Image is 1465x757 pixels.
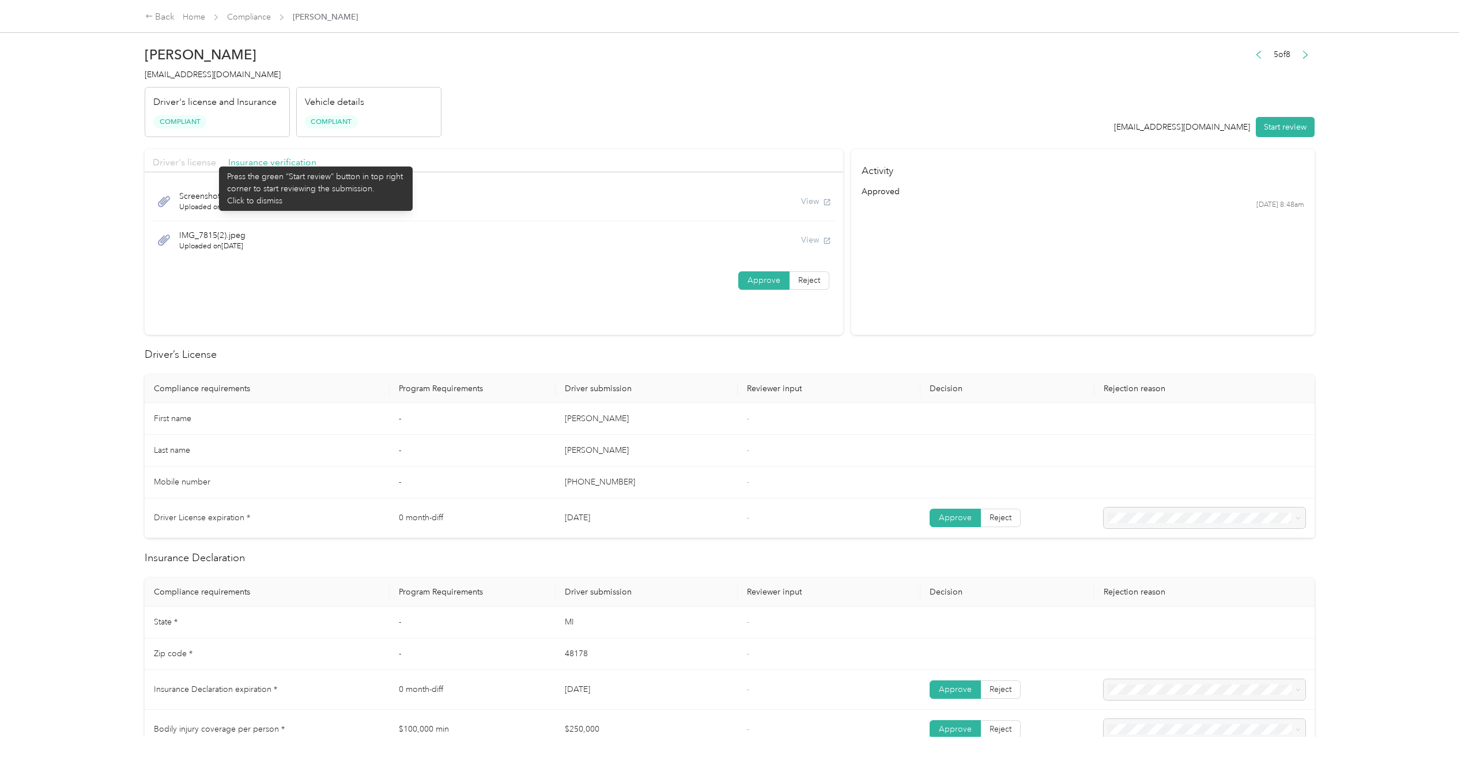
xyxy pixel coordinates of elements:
[179,190,320,202] span: Screenshot [DATE] 9.38.12 AM(2).jpeg
[390,435,556,467] td: -
[145,403,390,435] td: First name
[154,414,191,423] span: First name
[990,513,1011,523] span: Reject
[154,684,277,694] span: Insurance Declaration expiration *
[145,10,175,24] div: Back
[154,724,285,734] span: Bodily injury coverage per person *
[747,445,749,455] span: -
[939,513,972,523] span: Approve
[990,684,1011,694] span: Reject
[145,550,1315,566] h2: Insurance Declaration
[556,710,738,750] td: $250,000
[1094,578,1315,607] th: Rejection reason
[390,374,556,403] th: Program Requirements
[154,513,250,523] span: Driver License expiration *
[556,578,738,607] th: Driver submission
[390,670,556,710] td: 0 month-diff
[556,670,738,710] td: [DATE]
[556,638,738,670] td: 48178
[390,638,556,670] td: -
[747,414,749,423] span: -
[798,275,820,285] span: Reject
[228,157,316,168] span: Insurance verification
[154,617,178,627] span: State *
[390,403,556,435] td: -
[145,347,1315,362] h2: Driver’s License
[154,445,190,455] span: Last name
[1114,121,1250,133] div: [EMAIL_ADDRESS][DOMAIN_NAME]
[145,578,390,607] th: Compliance requirements
[183,12,205,22] a: Home
[154,477,210,487] span: Mobile number
[153,115,206,128] span: Compliant
[1274,48,1290,60] span: 5 of 8
[738,374,920,403] th: Reviewer input
[293,11,358,23] span: [PERSON_NAME]
[556,467,738,498] td: [PHONE_NUMBER]
[556,374,738,403] th: Driver submission
[145,710,390,750] td: Bodily injury coverage per person *
[390,578,556,607] th: Program Requirements
[305,115,358,128] span: Compliant
[556,607,738,638] td: MI
[556,435,738,467] td: [PERSON_NAME]
[179,202,320,213] span: Uploaded on [DATE]
[747,617,749,627] span: -
[556,498,738,538] td: [DATE]
[145,435,390,467] td: Last name
[939,684,972,694] span: Approve
[920,374,1094,403] th: Decision
[179,241,246,252] span: Uploaded on [DATE]
[145,70,281,80] span: [EMAIL_ADDRESS][DOMAIN_NAME]
[179,229,246,241] span: IMG_7815(2).jpeg
[1400,692,1465,757] iframe: Everlance-gr Chat Button Frame
[145,607,390,638] td: State *
[145,467,390,498] td: Mobile number
[556,403,738,435] td: [PERSON_NAME]
[920,578,1094,607] th: Decision
[1094,374,1315,403] th: Rejection reason
[990,724,1011,734] span: Reject
[305,96,364,109] p: Vehicle details
[154,649,192,658] span: Zip code *
[145,498,390,538] td: Driver License expiration *
[390,710,556,750] td: $100,000 min
[153,96,277,109] p: Driver's license and Insurance
[145,638,390,670] td: Zip code *
[390,607,556,638] td: -
[747,477,749,487] span: -
[390,467,556,498] td: -
[747,684,749,694] span: -
[145,374,390,403] th: Compliance requirements
[939,724,972,734] span: Approve
[747,513,749,523] span: -
[747,649,749,658] span: -
[851,149,1315,186] h4: Activity
[862,186,1305,198] div: approved
[227,12,271,22] a: Compliance
[747,275,780,285] span: Approve
[747,724,749,734] span: -
[1256,117,1315,137] button: Start review
[145,47,441,63] h2: [PERSON_NAME]
[738,578,920,607] th: Reviewer input
[145,670,390,710] td: Insurance Declaration expiration *
[153,157,216,168] span: Driver's license
[1256,200,1304,210] time: [DATE] 8:48am
[390,498,556,538] td: 0 month-diff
